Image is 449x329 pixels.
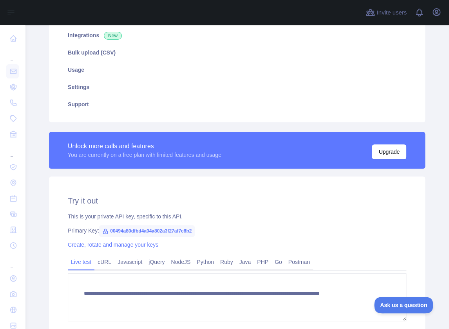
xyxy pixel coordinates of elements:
a: Settings [58,78,416,96]
a: jQuery [145,256,168,268]
a: Postman [285,256,313,268]
a: Python [194,256,217,268]
div: ... [6,143,19,158]
a: Javascript [114,256,145,268]
button: Upgrade [372,144,406,159]
a: Bulk upload (CSV) [58,44,416,61]
span: Invite users [377,8,407,17]
a: Support [58,96,416,113]
div: ... [6,47,19,63]
a: Live test [68,256,94,268]
a: Ruby [217,256,236,268]
a: Go [272,256,285,268]
div: Primary Key: [68,227,406,234]
a: Java [236,256,254,268]
div: This is your private API key, specific to this API. [68,213,406,220]
div: Unlock more calls and features [68,142,221,151]
a: Integrations New [58,27,416,44]
div: ... [6,254,19,270]
h2: Try it out [68,195,406,206]
a: Usage [58,61,416,78]
a: Create, rotate and manage your keys [68,242,158,248]
a: PHP [254,256,272,268]
a: NodeJS [168,256,194,268]
span: New [104,32,122,40]
span: 00494a80dfbd4a04a802a3f27af7c8b2 [99,225,195,237]
div: You are currently on a free plan with limited features and usage [68,151,221,159]
iframe: Toggle Customer Support [374,297,433,313]
button: Invite users [364,6,408,19]
a: cURL [94,256,114,268]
